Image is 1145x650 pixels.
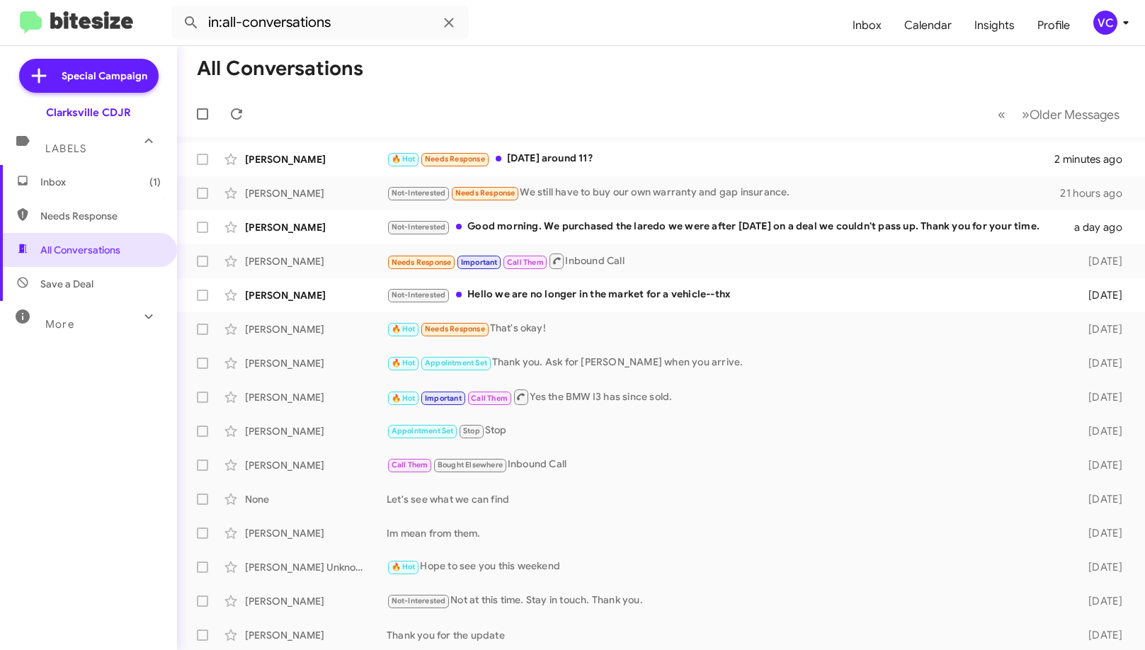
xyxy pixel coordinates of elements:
[387,321,1069,337] div: That's okay!
[387,423,1069,439] div: Stop
[392,460,428,469] span: Call Them
[245,526,387,540] div: [PERSON_NAME]
[392,222,446,232] span: Not-Interested
[387,388,1069,406] div: Yes the BMW I3 has since sold.
[463,426,480,435] span: Stop
[45,142,86,155] span: Labels
[1069,560,1134,574] div: [DATE]
[45,318,74,331] span: More
[841,5,893,46] a: Inbox
[387,559,1069,575] div: Hope to see you this weekend
[19,59,159,93] a: Special Campaign
[387,151,1054,167] div: [DATE] around 11?
[1069,628,1134,642] div: [DATE]
[471,394,508,403] span: Call Them
[392,596,446,605] span: Not-Interested
[1069,322,1134,336] div: [DATE]
[1026,5,1081,46] a: Profile
[62,69,147,83] span: Special Campaign
[387,593,1069,609] div: Not at this time. Stay in touch. Thank you.
[1069,220,1134,234] div: a day ago
[1060,186,1134,200] div: 21 hours ago
[245,492,387,506] div: None
[245,186,387,200] div: [PERSON_NAME]
[425,154,485,164] span: Needs Response
[387,492,1069,506] div: Let's see what we can find
[1069,254,1134,268] div: [DATE]
[245,458,387,472] div: [PERSON_NAME]
[387,287,1069,303] div: Hello we are no longer in the market for a vehicle--thx
[245,594,387,608] div: [PERSON_NAME]
[245,356,387,370] div: [PERSON_NAME]
[893,5,963,46] a: Calendar
[461,258,498,267] span: Important
[197,57,363,80] h1: All Conversations
[392,290,446,300] span: Not-Interested
[40,277,93,291] span: Save a Deal
[425,358,487,367] span: Appointment Set
[40,209,161,223] span: Needs Response
[455,188,515,198] span: Needs Response
[425,324,485,333] span: Needs Response
[998,106,1006,123] span: «
[46,106,131,120] div: Clarksville CDJR
[392,154,416,164] span: 🔥 Hot
[1069,492,1134,506] div: [DATE]
[1069,458,1134,472] div: [DATE]
[387,355,1069,371] div: Thank you. Ask for [PERSON_NAME] when you arrive.
[1069,288,1134,302] div: [DATE]
[507,258,544,267] span: Call Them
[989,100,1014,129] button: Previous
[1013,100,1128,129] button: Next
[245,288,387,302] div: [PERSON_NAME]
[990,100,1128,129] nav: Page navigation example
[963,5,1026,46] a: Insights
[245,152,387,166] div: [PERSON_NAME]
[245,220,387,234] div: [PERSON_NAME]
[245,628,387,642] div: [PERSON_NAME]
[1069,356,1134,370] div: [DATE]
[392,426,454,435] span: Appointment Set
[1069,390,1134,404] div: [DATE]
[387,457,1069,473] div: Inbound Call
[1069,526,1134,540] div: [DATE]
[245,390,387,404] div: [PERSON_NAME]
[245,424,387,438] div: [PERSON_NAME]
[387,219,1069,235] div: Good morning. We purchased the laredo we were after [DATE] on a deal we couldn't pass up. Thank y...
[425,394,462,403] span: Important
[149,175,161,189] span: (1)
[40,243,120,257] span: All Conversations
[40,175,161,189] span: Inbox
[392,562,416,571] span: 🔥 Hot
[392,188,446,198] span: Not-Interested
[1093,11,1117,35] div: VC
[1081,11,1129,35] button: VC
[245,322,387,336] div: [PERSON_NAME]
[1069,424,1134,438] div: [DATE]
[387,628,1069,642] div: Thank you for the update
[1030,107,1120,122] span: Older Messages
[245,560,387,574] div: [PERSON_NAME] Unknown
[392,324,416,333] span: 🔥 Hot
[392,394,416,403] span: 🔥 Hot
[392,358,416,367] span: 🔥 Hot
[1022,106,1030,123] span: »
[245,254,387,268] div: [PERSON_NAME]
[1069,594,1134,608] div: [DATE]
[1054,152,1134,166] div: 2 minutes ago
[438,460,503,469] span: Bought Elsewhere
[387,185,1060,201] div: We still have to buy our own warranty and gap insurance.
[171,6,469,40] input: Search
[387,526,1069,540] div: Im mean from them.
[392,258,452,267] span: Needs Response
[387,252,1069,270] div: Inbound Call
